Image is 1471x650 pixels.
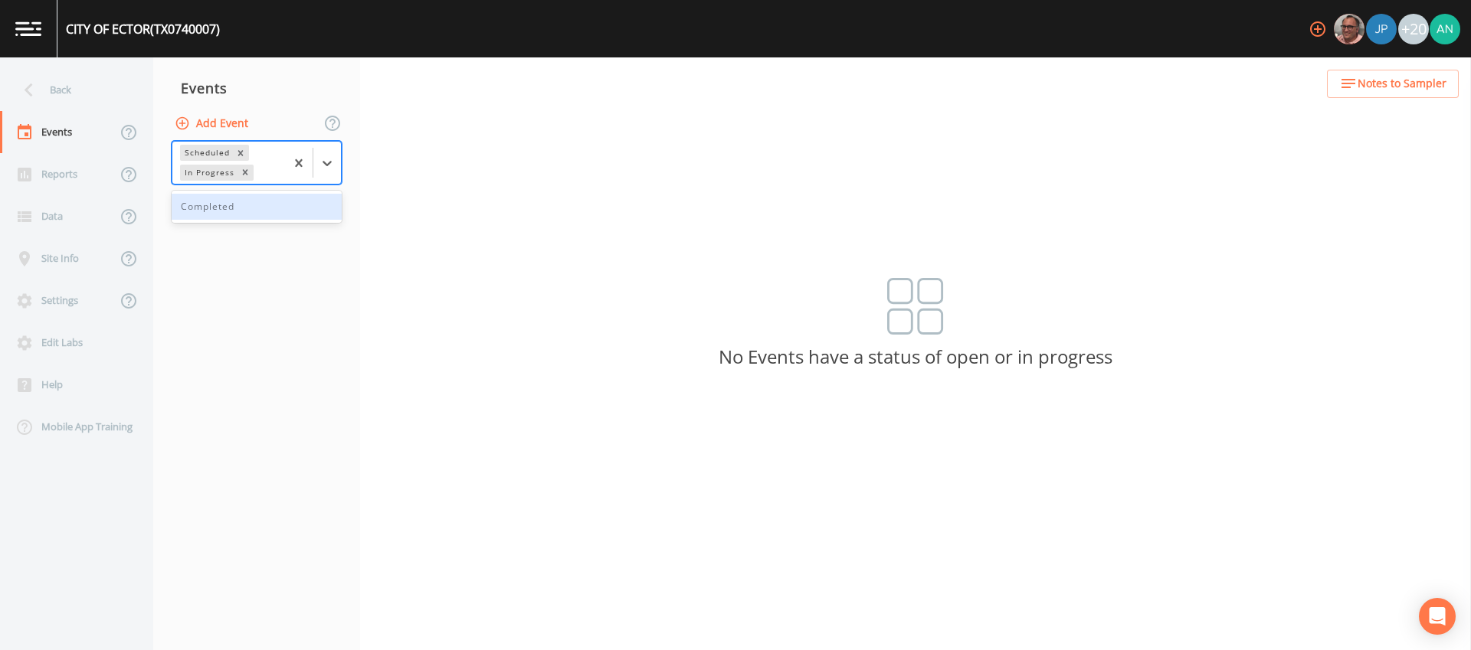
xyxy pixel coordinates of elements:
div: Completed [172,194,342,220]
button: Add Event [172,109,254,138]
div: CITY OF ECTOR (TX0740007) [66,20,220,38]
img: c76c074581486bce1c0cbc9e29643337 [1430,14,1460,44]
p: No Events have a status of open or in progress [360,350,1471,364]
div: Events [153,69,360,107]
div: Scheduled [180,145,232,161]
div: Remove Scheduled [232,145,249,161]
img: 41241ef155101aa6d92a04480b0d0000 [1366,14,1397,44]
div: Remove In Progress [237,165,254,181]
img: logo [15,21,41,36]
div: Mike Franklin [1333,14,1365,44]
div: Joshua gere Paul [1365,14,1397,44]
div: Open Intercom Messenger [1419,598,1456,635]
button: Notes to Sampler [1327,70,1459,98]
div: In Progress [180,165,237,181]
div: +20 [1398,14,1429,44]
span: Notes to Sampler [1358,74,1446,93]
img: svg%3e [887,278,944,335]
img: e2d790fa78825a4bb76dcb6ab311d44c [1334,14,1365,44]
